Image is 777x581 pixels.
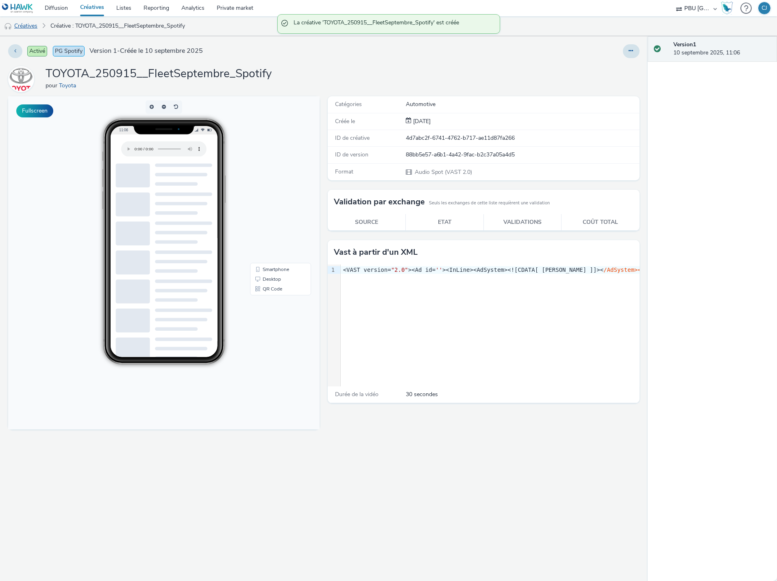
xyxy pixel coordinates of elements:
span: Desktop [255,180,273,185]
span: pour [46,82,59,89]
span: "2.0" [391,267,408,273]
th: Coût total [562,214,640,231]
h3: Validation par exchange [334,196,425,208]
a: Toyota [59,82,79,89]
strong: Version 1 [673,41,696,48]
a: Créative : TOYOTA_250915__FleetSeptembre_Spotify [46,16,189,36]
img: Hawk Academy [721,2,733,15]
th: Source [328,214,406,231]
th: Validations [483,214,562,231]
span: '' [435,267,442,273]
span: ID de créative [335,134,370,142]
img: undefined Logo [2,3,33,13]
span: Activé [27,46,47,56]
div: 88bb5e57-a6b1-4a42-9fac-b2c37a05a4d5 [406,151,639,159]
h3: Vast à partir d'un XML [334,246,418,258]
div: 4d7abc2f-6741-4762-b717-ae11d87fa266 [406,134,639,142]
button: Fullscreen [16,104,53,117]
span: Durée de la vidéo [335,390,379,398]
a: Toyota [8,75,37,83]
small: Seuls les exchanges de cette liste requièrent une validation [429,200,550,206]
span: Smartphone [255,171,281,176]
div: 1 [328,266,336,274]
span: 11:06 [111,31,120,36]
div: 10 septembre 2025, 11:06 [673,41,770,57]
span: Format [335,168,353,176]
span: /AdSystem><AdTitle><![CDATA[ Test_Hawk ]]></ [603,267,754,273]
img: audio [4,22,12,30]
a: Hawk Academy [721,2,736,15]
span: QR Code [255,190,274,195]
span: 30 secondes [406,390,438,399]
span: Catégories [335,100,362,108]
span: ID de version [335,151,368,158]
div: Création 10 septembre 2025, 11:06 [411,117,431,126]
div: Automotive [406,100,639,108]
h1: TOYOTA_250915__FleetSeptembre_Spotify [46,66,272,82]
img: Toyota [9,67,33,91]
span: PG Spotify [53,46,85,56]
li: Desktop [244,178,301,188]
th: Etat [406,214,484,231]
span: [DATE] [411,117,431,125]
span: Audio Spot (VAST 2.0) [414,168,472,176]
li: QR Code [244,188,301,197]
span: Version 1 - Créée le 10 septembre 2025 [89,46,203,56]
div: CJ [762,2,767,14]
span: La créative 'TOYOTA_250915__FleetSeptembre_Spotify' est créée [294,19,492,29]
li: Smartphone [244,168,301,178]
span: Créée le [335,117,355,125]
